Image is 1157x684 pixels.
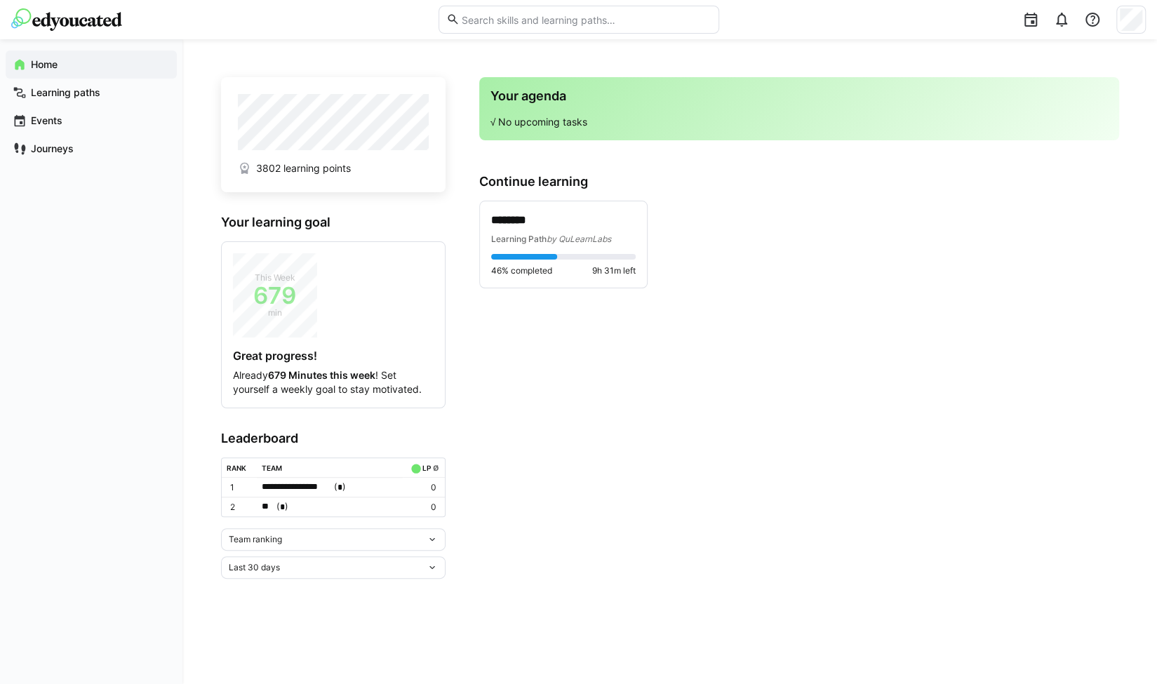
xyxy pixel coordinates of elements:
h3: Leaderboard [221,431,446,446]
p: 1 [230,482,251,493]
strong: 679 Minutes this week [268,369,375,381]
span: ( ) [334,480,346,495]
input: Search skills and learning paths… [460,13,711,26]
span: by QuLearnLabs [547,234,611,244]
h3: Your learning goal [221,215,446,230]
div: Team [262,464,282,472]
a: ø [433,461,439,473]
div: LP [422,464,430,472]
p: Already ! Set yourself a weekly goal to stay motivated. [233,368,434,396]
h4: Great progress! [233,349,434,363]
span: Team ranking [229,534,282,545]
h3: Your agenda [490,88,1108,104]
span: 9h 31m left [592,265,636,276]
div: Rank [227,464,246,472]
span: ( ) [276,499,288,514]
p: 0 [408,482,436,493]
h3: Continue learning [479,174,1119,189]
span: Last 30 days [229,562,280,573]
p: √ No upcoming tasks [490,115,1108,129]
span: 46% completed [491,265,552,276]
p: 0 [408,502,436,513]
span: 3802 learning points [255,161,350,175]
p: 2 [230,502,251,513]
span: Learning Path [491,234,547,244]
